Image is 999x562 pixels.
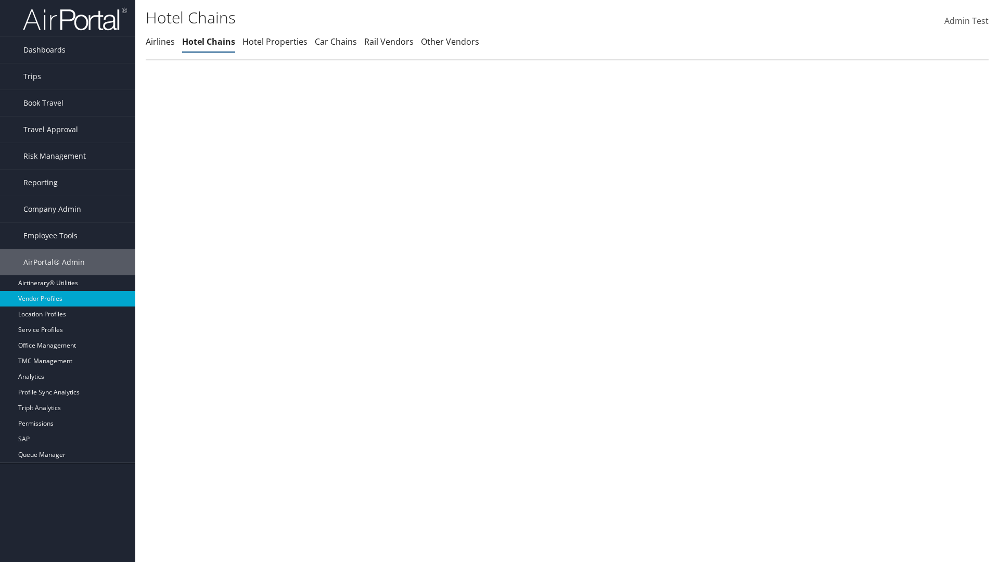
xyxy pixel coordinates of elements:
[23,90,63,116] span: Book Travel
[315,36,357,47] a: Car Chains
[182,36,235,47] a: Hotel Chains
[242,36,308,47] a: Hotel Properties
[944,5,989,37] a: Admin Test
[23,117,78,143] span: Travel Approval
[23,37,66,63] span: Dashboards
[23,249,85,275] span: AirPortal® Admin
[944,15,989,27] span: Admin Test
[23,63,41,90] span: Trips
[421,36,479,47] a: Other Vendors
[23,143,86,169] span: Risk Management
[146,7,708,29] h1: Hotel Chains
[23,170,58,196] span: Reporting
[364,36,414,47] a: Rail Vendors
[23,223,78,249] span: Employee Tools
[23,196,81,222] span: Company Admin
[146,36,175,47] a: Airlines
[23,7,127,31] img: airportal-logo.png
